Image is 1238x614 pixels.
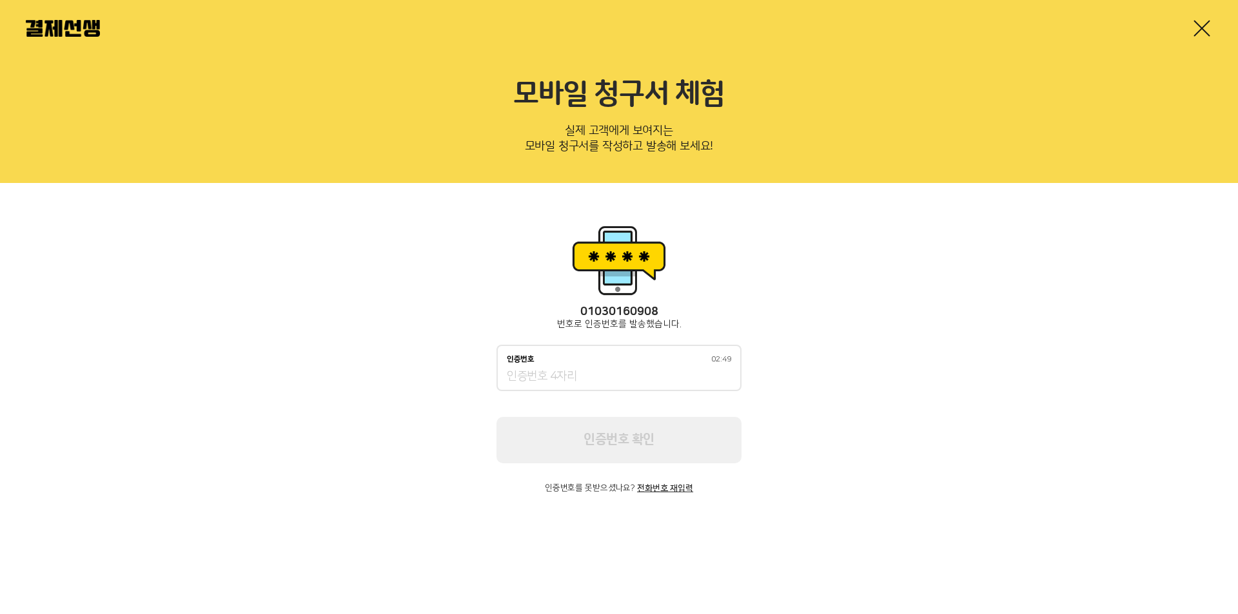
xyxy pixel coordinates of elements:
[637,484,693,493] button: 전화번호 재입력
[26,120,1212,162] p: 실제 고객에게 보여지는 모바일 청구서를 작성하고 발송해 보세요!
[496,305,742,319] p: 01030160908
[26,20,100,37] img: 결제선생
[507,369,731,385] input: 인증번호02:49
[26,77,1212,112] h2: 모바일 청구서 체험
[507,355,535,364] p: 인증번호
[496,319,742,329] p: 번호로 인증번호를 발송했습니다.
[711,356,731,363] span: 02:49
[496,417,742,463] button: 인증번호 확인
[496,484,742,493] p: 인증번호를 못받으셨나요?
[567,222,671,299] img: 휴대폰인증 이미지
